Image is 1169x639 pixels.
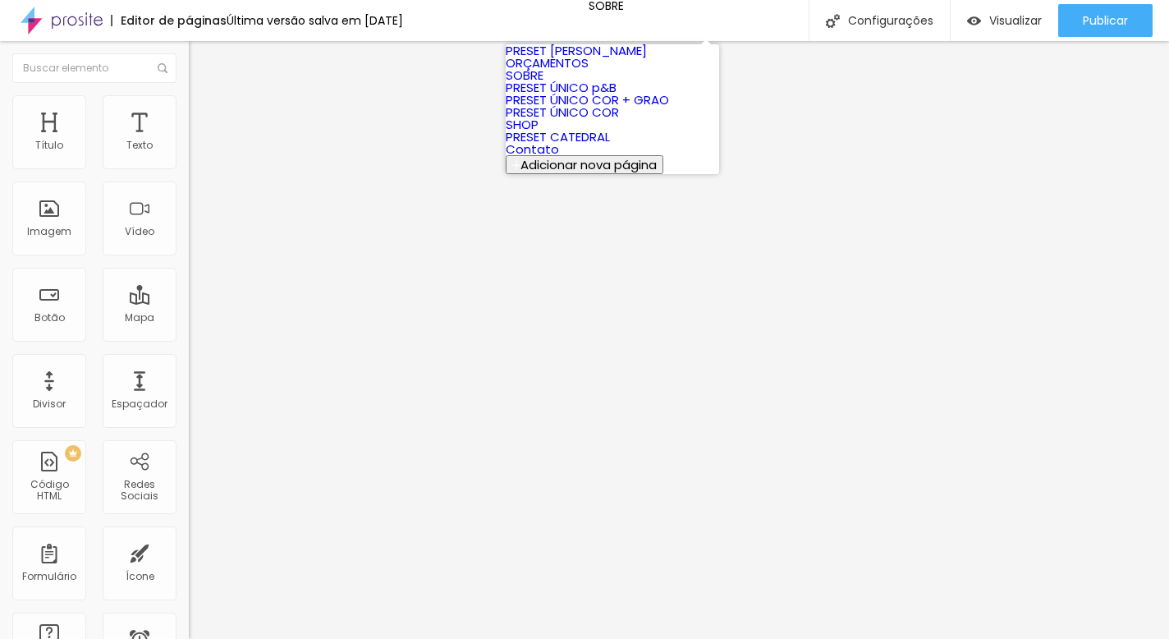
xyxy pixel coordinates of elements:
div: Texto [126,140,153,151]
a: PRESET ÚNICO p&B [506,79,617,96]
div: Vídeo [125,226,154,237]
div: Botão [34,312,65,324]
div: Espaçador [112,398,167,410]
div: Divisor [33,398,66,410]
div: Código HTML [16,479,81,503]
a: PRESET ÚNICO COR + GRAO [506,91,669,108]
div: Última versão salva em [DATE] [227,15,403,26]
img: Icone [826,14,840,28]
span: Adicionar nova página [520,156,657,173]
div: Mapa [125,312,154,324]
a: ORÇAMENTOS [506,54,589,71]
span: Publicar [1083,14,1128,27]
div: Título [35,140,63,151]
div: Editor de páginas [111,15,227,26]
a: Contato [506,140,559,158]
div: Redes Sociais [107,479,172,503]
div: Imagem [27,226,71,237]
input: Buscar elemento [12,53,176,83]
img: view-1.svg [967,14,981,28]
img: Icone [158,63,167,73]
div: Formulário [22,571,76,582]
a: PRESET [PERSON_NAME] [506,42,647,59]
span: Visualizar [989,14,1042,27]
a: SOBRE [506,67,543,84]
div: Ícone [126,571,154,582]
a: PRESET ÚNICO COR [506,103,619,121]
a: SHOP [506,116,539,133]
button: Adicionar nova página [506,155,663,174]
iframe: Editor [189,41,1169,639]
button: Publicar [1058,4,1153,37]
a: PRESET CATEDRAL [506,128,610,145]
button: Visualizar [951,4,1058,37]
